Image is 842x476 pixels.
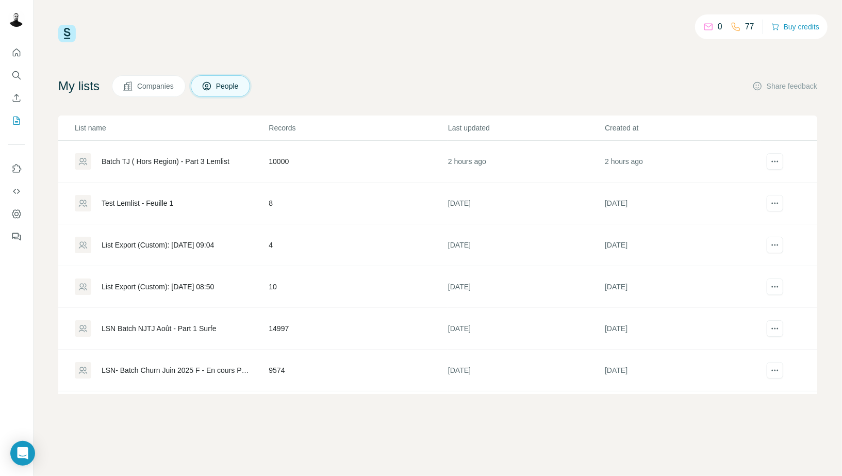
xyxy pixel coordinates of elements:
[268,183,448,224] td: 8
[102,198,173,208] div: Test Lemlist - Feuille 1
[58,78,100,94] h4: My lists
[752,81,817,91] button: Share feedback
[268,224,448,266] td: 4
[268,266,448,308] td: 10
[604,266,761,308] td: [DATE]
[8,205,25,223] button: Dashboard
[102,156,229,167] div: Batch TJ ( Hors Region) - Part 3 Lemlist
[268,141,448,183] td: 10000
[8,89,25,107] button: Enrich CSV
[269,123,447,133] p: Records
[604,183,761,224] td: [DATE]
[448,141,604,183] td: 2 hours ago
[767,278,783,295] button: actions
[102,282,214,292] div: List Export (Custom): [DATE] 08:50
[767,362,783,379] button: actions
[8,111,25,130] button: My lists
[767,153,783,170] button: actions
[448,391,604,433] td: [DATE]
[8,159,25,178] button: Use Surfe on LinkedIn
[268,308,448,350] td: 14997
[448,266,604,308] td: [DATE]
[767,320,783,337] button: actions
[604,391,761,433] td: [DATE]
[8,66,25,85] button: Search
[268,391,448,433] td: 3
[448,350,604,391] td: [DATE]
[604,141,761,183] td: 2 hours ago
[718,21,722,33] p: 0
[448,183,604,224] td: [DATE]
[8,43,25,62] button: Quick start
[268,350,448,391] td: 9574
[137,81,175,91] span: Companies
[8,227,25,246] button: Feedback
[771,20,819,34] button: Buy credits
[604,224,761,266] td: [DATE]
[216,81,240,91] span: People
[767,237,783,253] button: actions
[10,441,35,466] div: Open Intercom Messenger
[604,350,761,391] td: [DATE]
[604,308,761,350] td: [DATE]
[58,25,76,42] img: Surfe Logo
[448,308,604,350] td: [DATE]
[605,123,761,133] p: Created at
[448,123,604,133] p: Last updated
[102,365,251,375] div: LSN- Batch Churn Juin 2025 F - En cours Phantom
[102,323,217,334] div: LSN Batch NJTJ Août - Part 1 Surfe
[8,10,25,27] img: Avatar
[745,21,754,33] p: 77
[102,240,214,250] div: List Export (Custom): [DATE] 09:04
[767,195,783,211] button: actions
[75,123,268,133] p: List name
[8,182,25,201] button: Use Surfe API
[448,224,604,266] td: [DATE]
